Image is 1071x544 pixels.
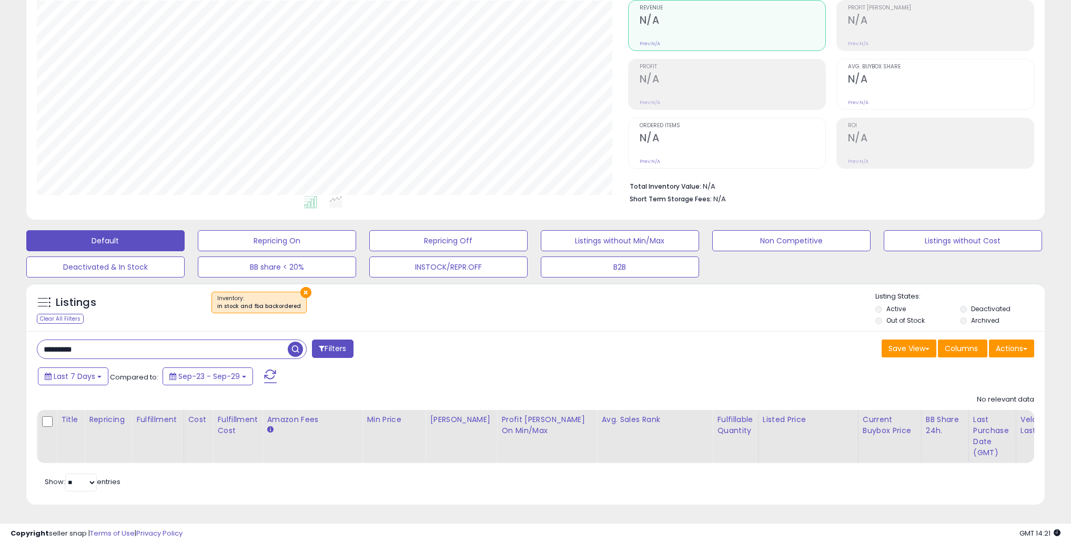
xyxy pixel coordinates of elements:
div: Velocity Last 7d [1021,414,1059,436]
div: seller snap | | [11,529,183,539]
div: Current Buybox Price [863,414,917,436]
div: in stock and fba backordered [217,303,301,310]
label: Active [886,304,906,313]
span: Ordered Items [640,123,825,129]
h2: N/A [640,14,825,28]
small: Prev: N/A [848,40,868,47]
li: N/A [630,179,1027,192]
button: Non Competitive [712,230,871,251]
label: Archived [971,316,999,325]
div: Last Purchase Date (GMT) [973,414,1012,458]
b: Short Term Storage Fees: [630,194,712,203]
span: 2025-10-7 14:21 GMT [1019,528,1060,538]
strong: Copyright [11,528,49,538]
button: Listings without Min/Max [541,230,699,251]
span: Profit [PERSON_NAME] [848,5,1034,11]
button: Sep-23 - Sep-29 [163,367,253,385]
div: Repricing [89,414,127,425]
div: Min Price [367,414,421,425]
b: Total Inventory Value: [630,182,701,191]
h2: N/A [640,73,825,87]
span: Profit [640,64,825,70]
small: Amazon Fees. [267,425,273,435]
label: Out of Stock [886,316,925,325]
button: Repricing On [198,230,356,251]
button: × [300,287,311,298]
button: BB share < 20% [198,256,356,278]
button: Default [26,230,185,251]
small: Prev: N/A [848,99,868,106]
span: Last 7 Days [54,371,95,382]
div: No relevant data [977,395,1034,405]
div: Title [61,414,80,425]
button: Save View [882,340,936,357]
a: Privacy Policy [136,528,183,538]
button: Columns [938,340,987,357]
label: Deactivated [971,304,1011,313]
h2: N/A [848,73,1034,87]
button: Filters [312,340,353,358]
div: Amazon Fees [267,414,358,425]
div: [PERSON_NAME] [430,414,492,425]
span: Columns [945,343,978,354]
a: Terms of Use [90,528,135,538]
button: Actions [989,340,1034,357]
div: Clear All Filters [37,314,84,324]
div: Cost [188,414,209,425]
small: Prev: N/A [640,40,660,47]
h2: N/A [848,132,1034,146]
button: Last 7 Days [38,367,108,385]
span: N/A [713,194,726,204]
h2: N/A [640,132,825,146]
span: Compared to: [110,372,158,382]
button: INSTOCK/REPR.OFF [369,256,528,278]
small: Prev: N/A [640,158,660,165]
span: Sep-23 - Sep-29 [178,371,240,382]
span: Revenue [640,5,825,11]
div: Listed Price [763,414,854,425]
span: ROI [848,123,1034,129]
small: Prev: N/A [848,158,868,165]
div: Profit [PERSON_NAME] on Min/Max [501,414,592,436]
th: The percentage added to the cost of goods (COGS) that forms the calculator for Min & Max prices. [497,410,597,463]
div: Fulfillment Cost [217,414,258,436]
button: Repricing Off [369,230,528,251]
div: Fulfillable Quantity [717,414,753,436]
span: Avg. Buybox Share [848,64,1034,70]
span: Show: entries [45,477,120,487]
span: Inventory : [217,294,301,310]
div: Avg. Sales Rank [601,414,708,425]
button: Listings without Cost [884,230,1042,251]
div: Fulfillment [136,414,179,425]
button: B2B [541,256,699,278]
h2: N/A [848,14,1034,28]
button: Deactivated & In Stock [26,256,185,278]
h5: Listings [56,295,96,310]
p: Listing States: [875,292,1045,302]
small: Prev: N/A [640,99,660,106]
div: BB Share 24h. [926,414,964,436]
